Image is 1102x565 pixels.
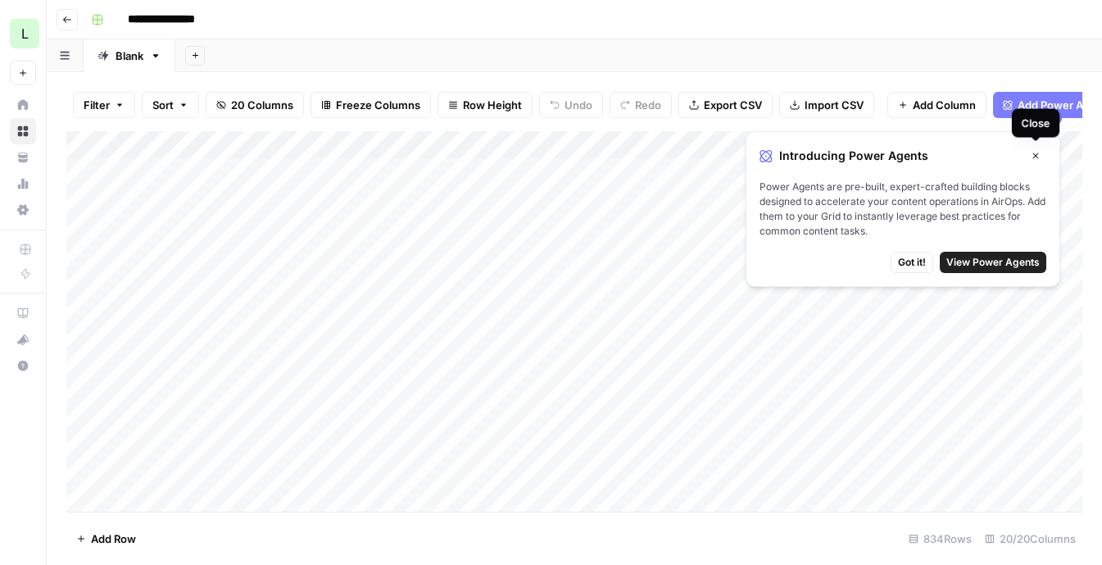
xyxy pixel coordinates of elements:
span: Add Row [91,531,136,547]
span: Undo [565,97,592,113]
button: Import CSV [779,92,874,118]
span: L [21,24,29,43]
span: Filter [84,97,110,113]
button: What's new? [10,326,36,353]
a: AirOps Academy [10,300,36,326]
span: Sort [152,97,174,113]
button: Undo [539,92,603,118]
button: Row Height [438,92,533,118]
a: Home [10,92,36,118]
button: Filter [73,92,135,118]
span: Got it! [898,255,926,270]
button: Workspace: Lob [10,13,36,54]
div: 20/20 Columns [978,526,1082,552]
button: View Power Agents [940,252,1046,273]
span: Redo [635,97,661,113]
a: Browse [10,118,36,144]
span: Power Agents are pre-built, expert-crafted building blocks designed to accelerate your content op... [760,180,1046,239]
span: Import CSV [805,97,864,113]
button: Freeze Columns [311,92,431,118]
div: 834 Rows [902,526,978,552]
span: 20 Columns [231,97,293,113]
div: What's new? [11,327,35,352]
span: Row Height [463,97,522,113]
a: Usage [10,171,36,197]
span: View Power Agents [946,255,1040,270]
button: Add Row [66,526,146,552]
span: Freeze Columns [336,97,420,113]
div: Introducing Power Agents [760,145,1046,166]
button: Redo [610,92,672,118]
a: Blank [84,39,175,72]
button: Help + Support [10,353,36,379]
a: Your Data [10,144,36,171]
a: Settings [10,197,36,223]
button: Got it! [891,252,933,273]
button: Add Column [887,92,986,118]
button: 20 Columns [206,92,304,118]
span: Add Column [913,97,976,113]
button: Sort [142,92,199,118]
button: Export CSV [678,92,773,118]
span: Export CSV [704,97,762,113]
div: Close [1022,115,1050,130]
div: Blank [116,48,143,64]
